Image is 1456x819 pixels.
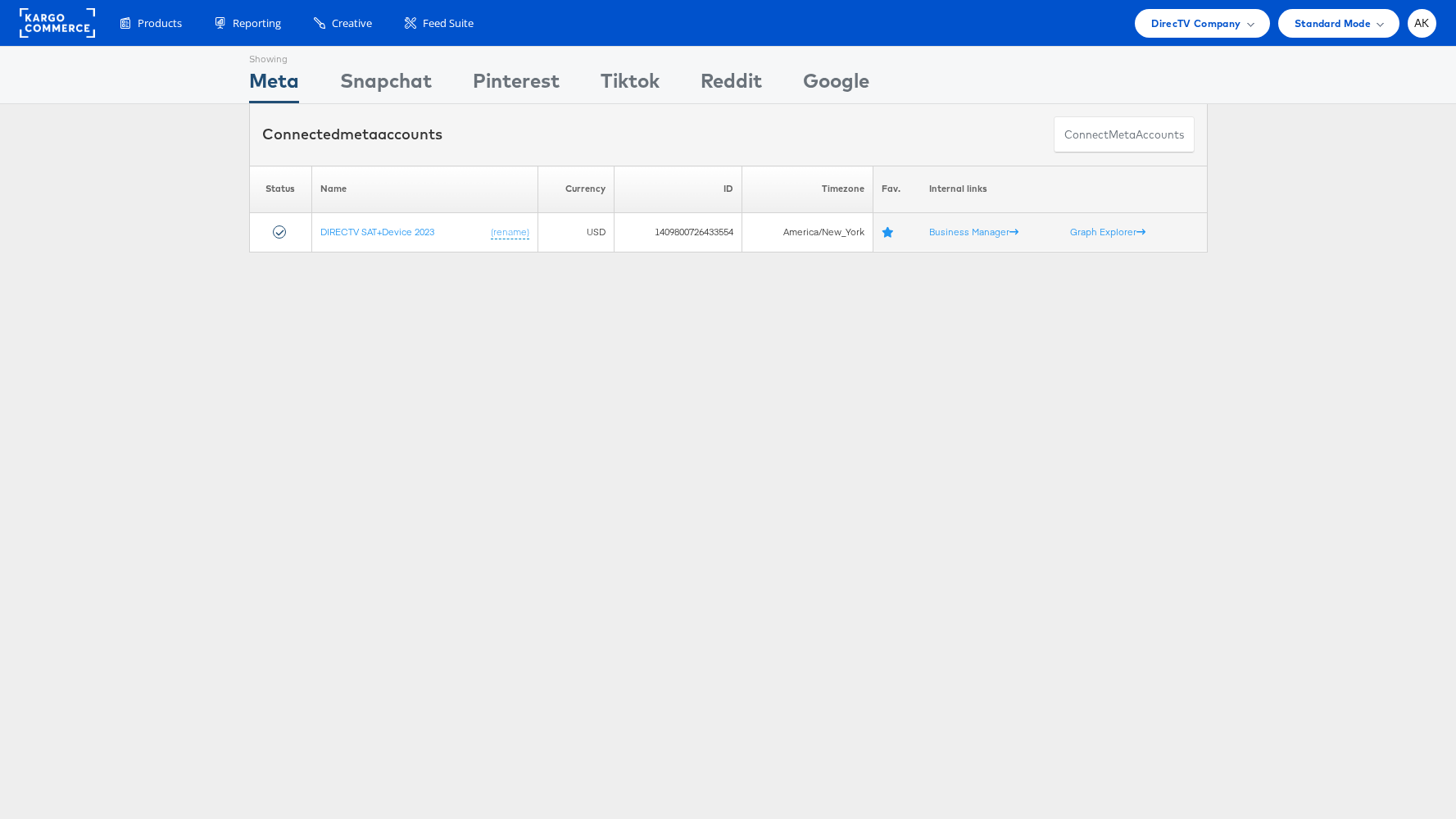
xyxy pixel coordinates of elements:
[423,16,474,31] span: Feed Suite
[1414,18,1430,29] span: AK
[1151,15,1241,32] span: DirecTV Company
[332,16,372,31] span: Creative
[340,125,378,143] span: meta
[262,124,442,145] div: Connected accounts
[249,166,311,212] th: Status
[615,212,742,252] td: 1409800726433554
[615,166,742,212] th: ID
[138,16,182,31] span: Products
[1054,116,1195,153] button: ConnectmetaAccounts
[340,66,432,103] div: Snapchat
[491,225,529,239] a: (rename)
[1070,225,1145,238] a: Graph Explorer
[320,225,434,237] a: DIRECTV SAT+Device 2023
[929,225,1018,238] a: Business Manager
[601,66,660,103] div: Tiktok
[249,47,299,66] div: Showing
[473,66,560,103] div: Pinterest
[1295,15,1371,32] span: Standard Mode
[701,66,762,103] div: Reddit
[249,66,299,103] div: Meta
[1109,127,1136,143] span: meta
[537,212,614,252] td: USD
[803,66,869,103] div: Google
[537,166,614,212] th: Currency
[742,212,873,252] td: America/New_York
[233,16,281,31] span: Reporting
[311,166,537,212] th: Name
[742,166,873,212] th: Timezone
